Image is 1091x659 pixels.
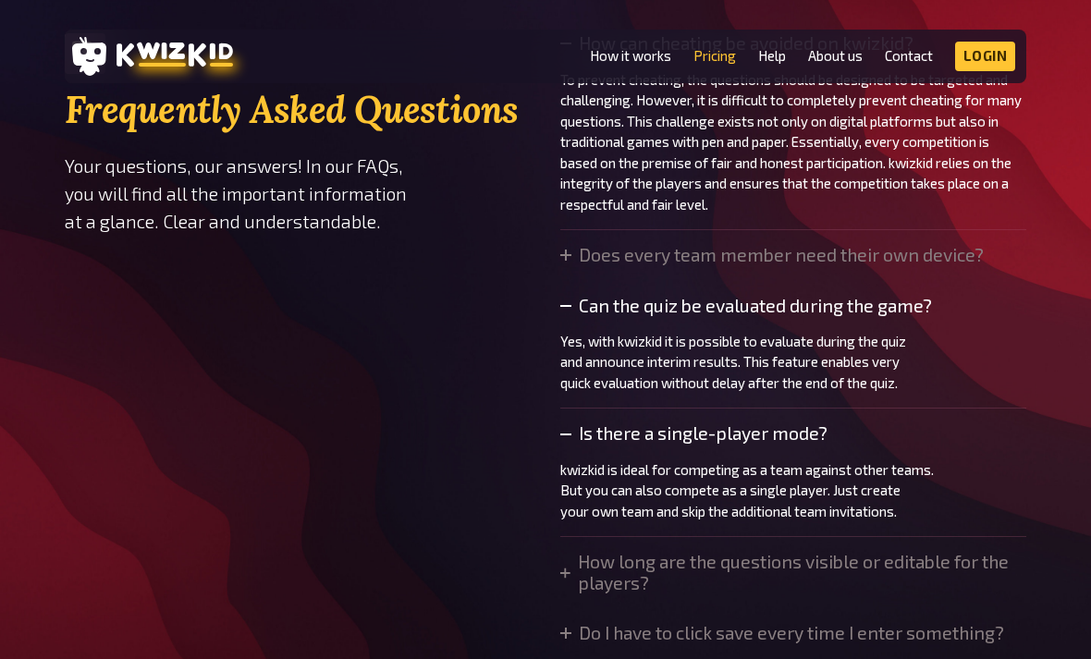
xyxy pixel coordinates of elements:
p: To prevent cheating, the questions should be designed to be targeted and challenging. However, it... [560,69,1026,215]
summary: Is there a single-player mode? [560,423,1026,444]
a: Login [955,42,1016,71]
a: Contact [885,48,933,64]
a: About us [808,48,863,64]
a: How it works [590,48,671,64]
summary: How long are the questions visible or editable for the players? [560,552,1026,593]
a: Help [758,48,786,64]
summary: Does every team member need their own device? [560,245,984,265]
summary: Do I have to click save every time I enter something? [560,623,1004,643]
p: kwizkid is ideal for competing as a team against other teams. But you can also compete as a singl... [560,459,1026,522]
summary: Can the quiz be evaluated during the game? [560,296,1026,316]
a: Pricing [693,48,736,64]
h2: Frequently Asked Questions [65,89,531,131]
p: Yes, with kwizkid it is possible to evaluate during the quiz and announce interim results. This f... [560,331,1026,394]
p: Your questions, our answers! In our FAQs, you will find all the important information at a glance... [65,153,531,236]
